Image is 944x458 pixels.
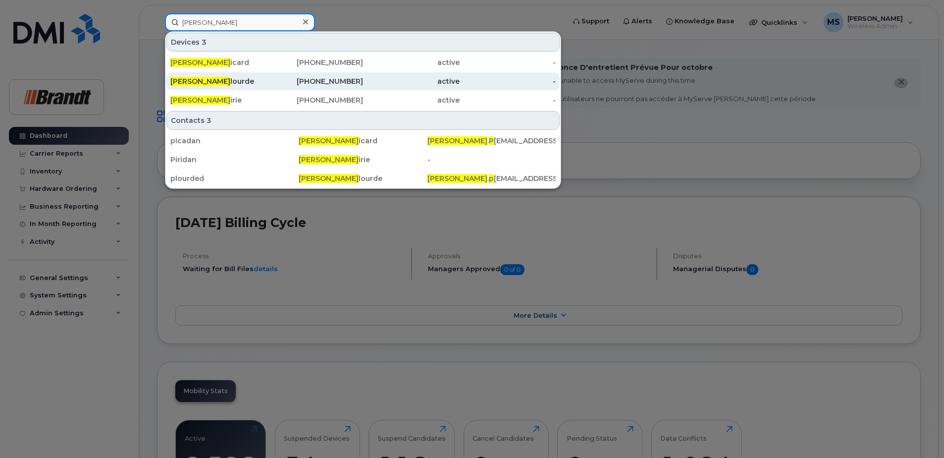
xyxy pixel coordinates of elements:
div: Piridan [170,155,299,165]
div: Contacts [166,111,560,130]
div: [PHONE_NUMBER] [267,95,364,105]
div: . [EMAIL_ADDRESS][PERSON_NAME][DOMAIN_NAME] [427,173,556,183]
div: lourde [299,173,427,183]
div: . [EMAIL_ADDRESS][PERSON_NAME][DOMAIN_NAME] [427,136,556,146]
div: icard [170,57,267,67]
div: irie [299,155,427,165]
div: active [363,57,460,67]
span: 3 [202,37,207,47]
div: - [460,76,556,86]
div: Devices [166,33,560,52]
div: - [460,95,556,105]
a: [PERSON_NAME]icard[PHONE_NUMBER]active- [166,54,560,71]
div: [PHONE_NUMBER] [267,76,364,86]
div: - [460,57,556,67]
div: active [363,95,460,105]
span: 3 [207,115,211,125]
span: [PERSON_NAME] [299,136,359,145]
div: irie [170,95,267,105]
span: [PERSON_NAME] [299,155,359,164]
div: icard [299,136,427,146]
div: [PHONE_NUMBER] [267,57,364,67]
a: [PERSON_NAME]irie[PHONE_NUMBER]active- [166,91,560,109]
span: [PERSON_NAME] [170,96,230,105]
span: [PERSON_NAME] [170,58,230,67]
a: picadan[PERSON_NAME]icard[PERSON_NAME].P[EMAIL_ADDRESS][PERSON_NAME][DOMAIN_NAME] [166,132,560,150]
span: [PERSON_NAME] [299,174,359,183]
div: - [427,155,556,165]
div: plourded [170,173,299,183]
span: [PERSON_NAME] [427,174,487,183]
span: [PERSON_NAME] [170,77,230,86]
a: [PERSON_NAME]lourde[PHONE_NUMBER]active- [166,72,560,90]
span: p [489,174,494,183]
div: picadan [170,136,299,146]
a: plourded[PERSON_NAME]lourde[PERSON_NAME].p[EMAIL_ADDRESS][PERSON_NAME][DOMAIN_NAME] [166,170,560,187]
div: lourde [170,76,267,86]
span: [PERSON_NAME] [427,136,487,145]
div: active [363,76,460,86]
a: Piridan[PERSON_NAME]irie- [166,151,560,169]
span: P [489,136,494,145]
